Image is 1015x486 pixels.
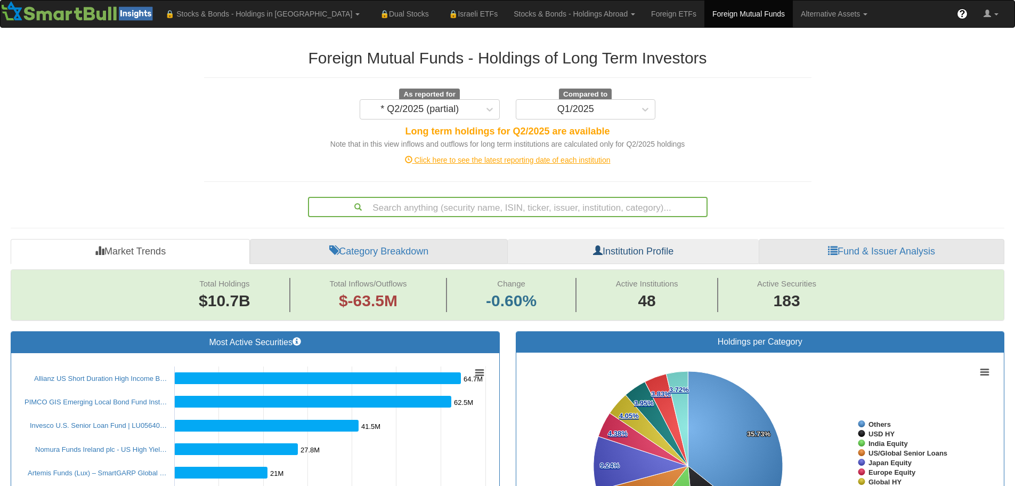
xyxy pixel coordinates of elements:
[204,49,811,67] h2: Foreign Mutual Funds - Holdings of Long Term Investors
[616,290,678,313] span: 48
[35,445,167,453] a: Nomura Funds Ireland plc - US High Yiel…
[30,421,167,429] a: Invesco U.S. Senior Loan Fund | LU05640…
[949,1,976,27] a: ?
[868,459,912,467] tspan: Japan Equity
[270,469,283,477] tspan: 21M
[868,468,916,476] tspan: Europe Equity
[34,375,167,383] a: Allianz US Short Duration High Income B…
[634,399,654,407] tspan: 3.95%
[559,89,612,100] span: Compared to
[704,1,793,27] a: Foreign Mutual Funds
[380,104,459,115] div: * Q2/2025 (partial)
[399,89,460,100] span: As reported for
[250,239,508,265] a: Category Breakdown
[793,1,875,27] a: Alternative Assets
[757,290,816,313] span: 183
[19,337,491,347] h3: Most Active Securities
[329,279,407,288] span: Total Inflows/Outflows
[868,430,895,438] tspan: USD HY
[199,292,250,309] span: $10.7B
[651,390,671,398] tspan: 3.83%
[608,429,628,437] tspan: 4.38%
[600,461,620,469] tspan: 9.24%
[309,198,707,216] div: Search anything (security name, ISIN, ticker, issuer, institution, category)...
[868,420,891,428] tspan: Others
[28,469,167,477] a: Artemis Funds (Lux) – SmartGARP Global …
[557,104,594,115] div: Q1/2025
[464,375,483,383] tspan: 64.7M
[199,279,249,288] span: Total Holdings
[301,446,320,454] tspan: 27.8M
[437,1,506,27] a: 🔒Israeli ETFs
[616,279,678,288] span: Active Institutions
[619,412,639,420] tspan: 4.05%
[759,239,1004,265] a: Fund & Issuer Analysis
[868,440,908,448] tspan: India Equity
[669,386,689,394] tspan: 3.72%
[368,1,436,27] a: 🔒Dual Stocks
[361,423,380,431] tspan: 41.5M
[524,337,996,347] h3: Holdings per Category
[486,290,537,313] span: -0.60%
[11,239,250,265] a: Market Trends
[643,1,704,27] a: Foreign ETFs
[196,155,819,165] div: Click here to see the latest reporting date of each institution
[757,279,816,288] span: Active Securities
[454,399,473,407] tspan: 62.5M
[747,430,771,438] tspan: 35.73%
[204,125,811,139] div: Long term holdings for Q2/2025 are available
[868,449,947,457] tspan: US/Global Senior Loans
[960,9,965,19] span: ?
[508,239,759,265] a: Institution Profile
[1,1,157,22] img: Smartbull
[157,1,368,27] a: 🔒 Stocks & Bonds - Holdings in [GEOGRAPHIC_DATA]
[339,292,397,309] span: $-63.5M
[506,1,643,27] a: Stocks & Bonds - Holdings Abroad
[204,139,811,149] div: Note that in this view inflows and outflows for long term institutions are calculated only for Q2...
[497,279,525,288] span: Change
[868,478,902,486] tspan: Global HY
[25,398,167,406] a: PIMCO GIS Emerging Local Bond Fund Inst…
